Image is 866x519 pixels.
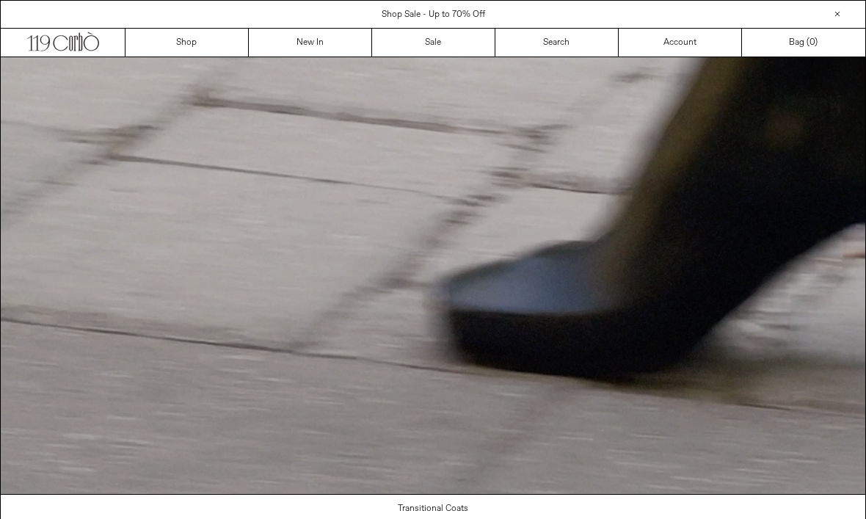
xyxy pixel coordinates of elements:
video: Your browser does not support the video tag. [1,57,865,494]
a: New In [249,29,372,57]
a: Shop [125,29,249,57]
span: 0 [809,37,815,48]
a: Bag () [742,29,865,57]
a: Shop Sale - Up to 70% Off [382,9,485,21]
a: Your browser does not support the video tag. [1,486,865,498]
a: Account [619,29,742,57]
a: Search [495,29,619,57]
span: ) [809,36,818,49]
a: Sale [372,29,495,57]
